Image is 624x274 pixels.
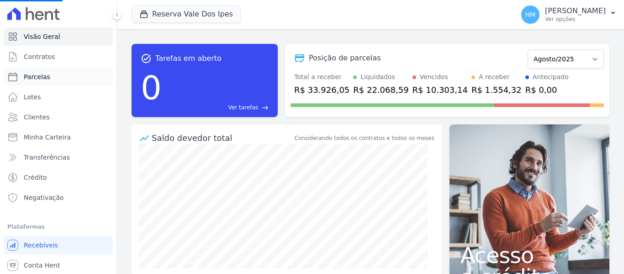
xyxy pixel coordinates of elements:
[4,48,113,66] a: Contratos
[132,5,241,23] button: Reserva Vale Dos Ipes
[294,84,349,96] div: R$ 33.926,05
[24,52,55,61] span: Contratos
[262,104,269,111] span: east
[4,88,113,106] a: Lotes
[7,221,109,232] div: Plataformas
[4,68,113,86] a: Parcelas
[24,113,49,122] span: Clientes
[4,128,113,146] a: Minha Carteira
[460,244,598,266] span: Acesso
[525,11,536,18] span: HM
[4,168,113,187] a: Crédito
[525,84,569,96] div: R$ 0,00
[294,72,349,82] div: Total a receber
[412,84,468,96] div: R$ 10.303,14
[4,148,113,167] a: Transferências
[24,133,71,142] span: Minha Carteira
[4,188,113,207] a: Negativação
[24,261,60,270] span: Conta Hent
[533,72,569,82] div: Antecipado
[24,241,58,250] span: Recebíveis
[141,64,162,112] div: 0
[24,153,70,162] span: Transferências
[24,193,64,202] span: Negativação
[24,32,60,41] span: Visão Geral
[545,6,606,16] p: [PERSON_NAME]
[545,16,606,23] p: Ver opções
[295,134,434,142] div: Considerando todos os contratos e todos os meses
[24,92,41,102] span: Lotes
[228,103,258,112] span: Ver tarefas
[4,108,113,126] a: Clientes
[360,72,395,82] div: Liquidados
[4,236,113,254] a: Recebíveis
[471,84,522,96] div: R$ 1.554,32
[514,2,624,27] button: HM [PERSON_NAME] Ver opções
[155,53,222,64] span: Tarefas em aberto
[353,84,408,96] div: R$ 22.068,59
[141,53,152,64] span: task_alt
[420,72,448,82] div: Vencidos
[24,72,50,81] span: Parcelas
[152,132,293,144] div: Saldo devedor total
[24,173,47,182] span: Crédito
[165,103,269,112] a: Ver tarefas east
[479,72,510,82] div: A receber
[309,53,381,64] div: Posição de parcelas
[4,27,113,46] a: Visão Geral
